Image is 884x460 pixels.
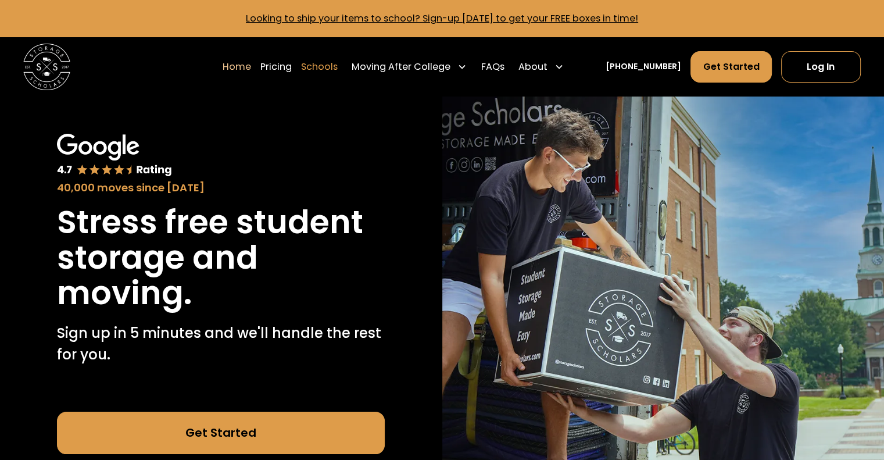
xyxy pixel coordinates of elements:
img: Google 4.7 star rating [57,134,171,178]
a: Pricing [260,51,292,83]
a: [PHONE_NUMBER] [606,60,681,73]
div: About [514,51,568,83]
a: Schools [301,51,338,83]
a: Get Started [690,51,771,83]
a: FAQs [481,51,504,83]
div: Moving After College [352,60,450,74]
a: Looking to ship your items to school? Sign-up [DATE] to get your FREE boxes in time! [246,12,638,25]
a: Get Started [57,412,385,454]
div: About [518,60,547,74]
h1: Stress free student storage and moving. [57,205,385,311]
img: Storage Scholars main logo [23,44,70,91]
a: Log In [781,51,861,83]
div: Moving After College [347,51,471,83]
p: Sign up in 5 minutes and we'll handle the rest for you. [57,323,385,365]
a: Home [223,51,251,83]
div: 40,000 moves since [DATE] [57,180,385,195]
